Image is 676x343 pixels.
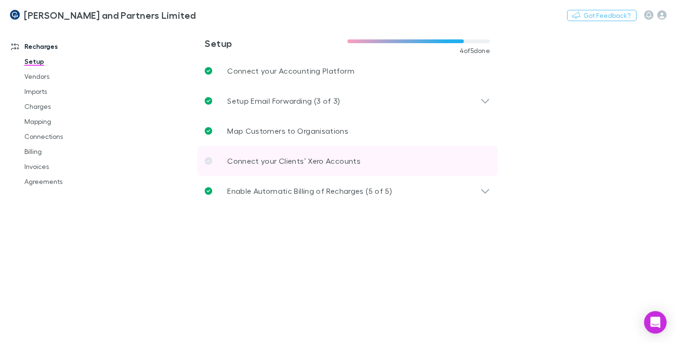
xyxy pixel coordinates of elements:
[227,125,348,137] p: Map Customers to Organisations
[227,185,392,197] p: Enable Automatic Billing of Recharges (5 of 5)
[197,146,498,176] a: Connect your Clients’ Xero Accounts
[460,47,491,54] span: 4 of 5 done
[197,116,498,146] a: Map Customers to Organisations
[197,56,498,86] a: Connect your Accounting Platform
[567,10,637,21] button: Got Feedback?
[15,54,122,69] a: Setup
[15,144,122,159] a: Billing
[24,9,196,21] h3: [PERSON_NAME] and Partners Limited
[9,9,20,21] img: Coates and Partners Limited's Logo
[15,129,122,144] a: Connections
[227,65,354,76] p: Connect your Accounting Platform
[197,176,498,206] div: Enable Automatic Billing of Recharges (5 of 5)
[227,155,361,167] p: Connect your Clients’ Xero Accounts
[15,159,122,174] a: Invoices
[2,39,122,54] a: Recharges
[15,174,122,189] a: Agreements
[227,95,340,107] p: Setup Email Forwarding (3 of 3)
[197,86,498,116] div: Setup Email Forwarding (3 of 3)
[15,84,122,99] a: Imports
[644,311,667,334] div: Open Intercom Messenger
[4,4,202,26] a: [PERSON_NAME] and Partners Limited
[15,99,122,114] a: Charges
[15,114,122,129] a: Mapping
[15,69,122,84] a: Vendors
[205,38,347,49] h3: Setup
